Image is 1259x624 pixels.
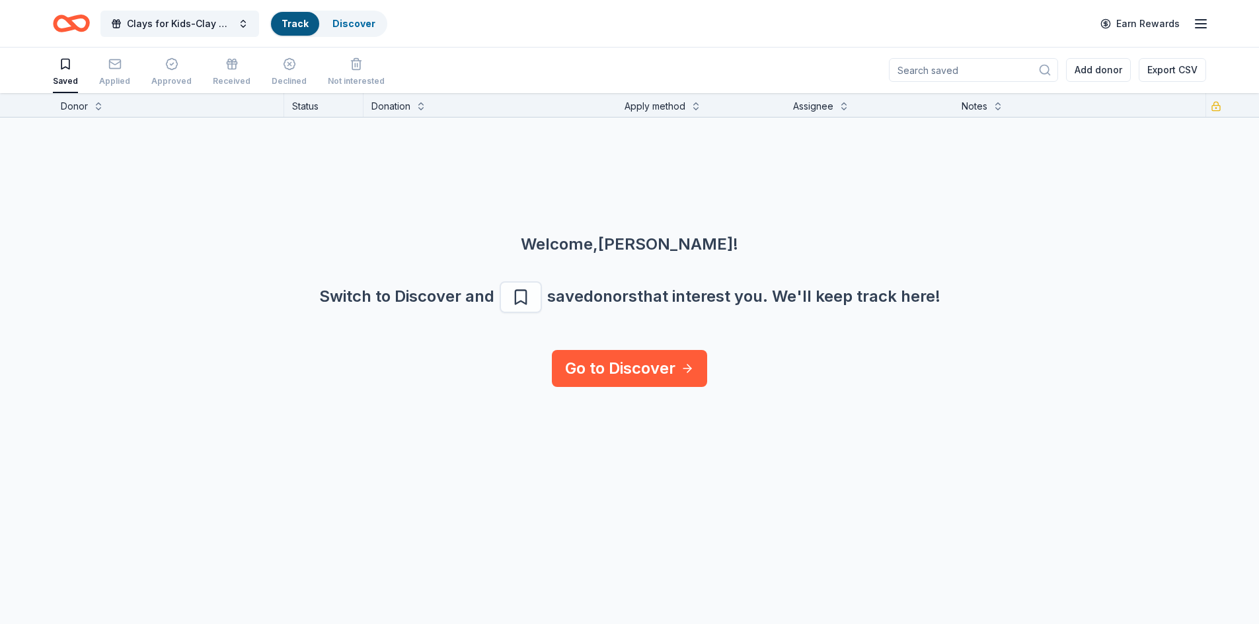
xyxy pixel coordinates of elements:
div: Welcome, [PERSON_NAME] ! [32,234,1227,255]
div: Approved [151,76,192,87]
div: Donation [371,98,410,114]
a: Earn Rewards [1092,12,1188,36]
div: Donor [61,98,88,114]
div: Notes [962,98,987,114]
div: Apply method [625,98,685,114]
a: Home [53,8,90,39]
button: Approved [151,52,192,93]
button: TrackDiscover [270,11,387,37]
div: Received [213,76,250,87]
div: Declined [272,76,307,87]
a: Go to Discover [552,350,707,387]
button: Received [213,52,250,93]
button: Not interested [328,52,385,93]
button: Declined [272,52,307,93]
div: Not interested [328,76,385,87]
button: Applied [99,52,130,93]
span: Clays for Kids-Clay Shoot [127,16,233,32]
div: Saved [53,76,78,87]
button: Clays for Kids-Clay Shoot [100,11,259,37]
a: Track [282,18,309,29]
div: Status [284,93,363,117]
div: Switch to Discover and save donors that interest you. We ' ll keep track here! [32,281,1227,313]
button: Export CSV [1139,58,1206,82]
a: Discover [332,18,375,29]
input: Search saved [889,58,1058,82]
div: Applied [99,76,130,87]
div: Assignee [793,98,833,114]
button: Add donor [1066,58,1131,82]
button: Saved [53,52,78,93]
